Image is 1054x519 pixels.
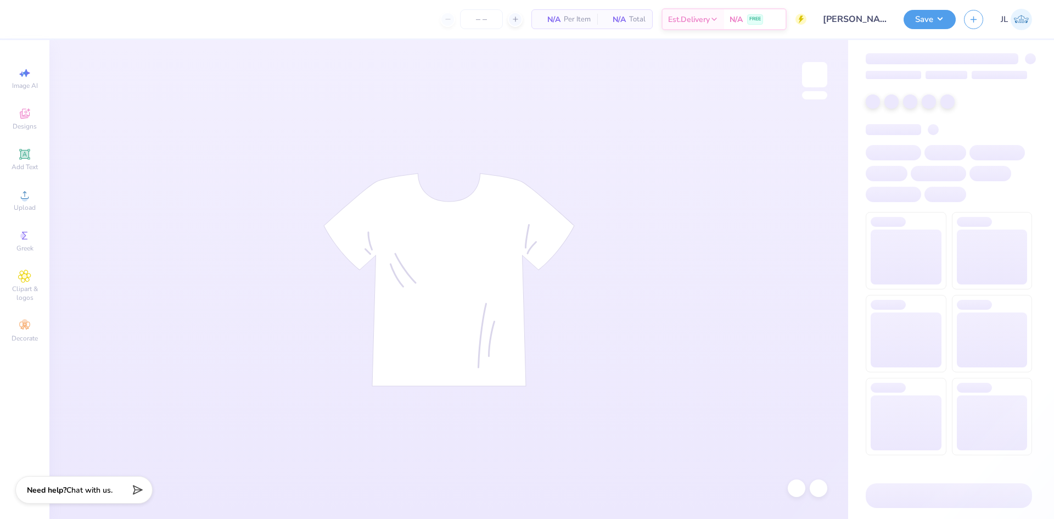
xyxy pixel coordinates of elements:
span: Per Item [564,14,591,25]
span: N/A [539,14,560,25]
span: Add Text [12,163,38,171]
span: N/A [604,14,626,25]
span: N/A [730,14,743,25]
button: Save [904,10,956,29]
span: Designs [13,122,37,131]
span: FREE [749,15,761,23]
input: Untitled Design [815,8,895,30]
span: Est. Delivery [668,14,710,25]
span: Upload [14,203,36,212]
a: JL [1001,9,1032,30]
img: tee-skeleton.svg [323,173,575,387]
span: Decorate [12,334,38,343]
img: Jairo Laqui [1011,9,1032,30]
span: Image AI [12,81,38,90]
span: Clipart & logos [5,284,44,302]
input: – – [460,9,503,29]
span: Total [629,14,646,25]
span: JL [1001,13,1008,26]
strong: Need help? [27,485,66,495]
span: Greek [16,244,33,253]
span: Chat with us. [66,485,113,495]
